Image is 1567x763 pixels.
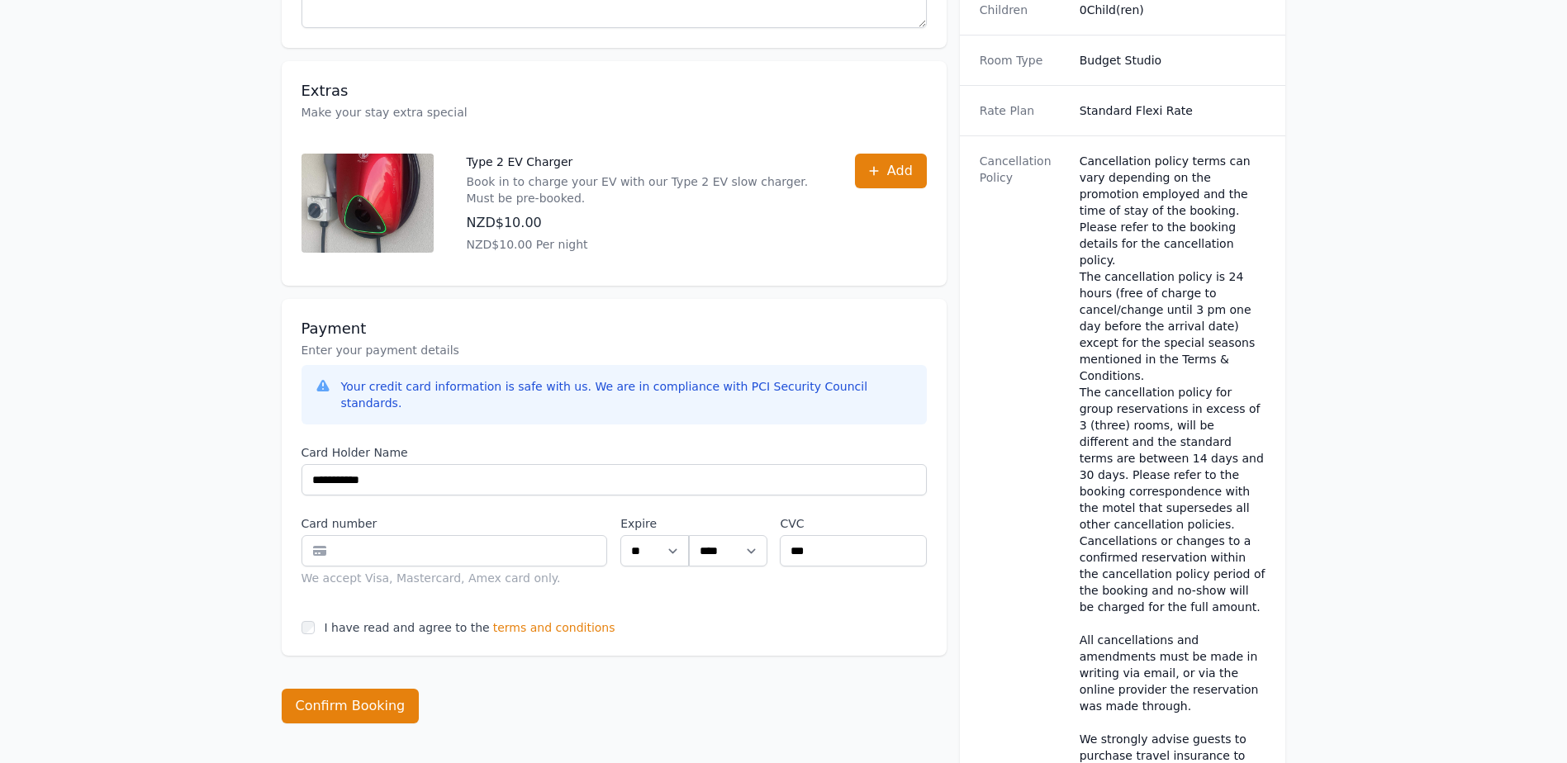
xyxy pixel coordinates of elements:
div: Your credit card information is safe with us. We are in compliance with PCI Security Council stan... [341,378,914,411]
p: NZD$10.00 Per night [467,236,822,253]
p: Type 2 EV Charger [467,154,822,170]
label: Card number [302,515,608,532]
dt: Children [980,2,1066,18]
p: Make your stay extra special [302,104,927,121]
dt: Rate Plan [980,102,1066,119]
label: . [689,515,767,532]
p: NZD$10.00 [467,213,822,233]
button: Confirm Booking [282,689,420,723]
dd: Budget Studio [1080,52,1266,69]
h3: Extras [302,81,927,101]
dd: 0 Child(ren) [1080,2,1266,18]
span: Add [887,161,913,181]
p: Enter your payment details [302,342,927,358]
h3: Payment [302,319,927,339]
span: terms and conditions [493,619,615,636]
label: CVC [780,515,926,532]
p: Book in to charge your EV with our Type 2 EV slow charger. Must be pre-booked. [467,173,822,206]
dt: Room Type [980,52,1066,69]
label: Card Holder Name [302,444,927,461]
label: I have read and agree to the [325,621,490,634]
dd: Standard Flexi Rate [1080,102,1266,119]
button: Add [855,154,927,188]
label: Expire [620,515,689,532]
img: Type 2 EV Charger [302,154,434,253]
div: We accept Visa, Mastercard, Amex card only. [302,570,608,586]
